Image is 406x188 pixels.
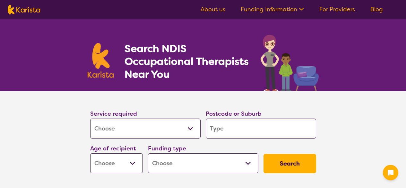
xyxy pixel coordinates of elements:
[206,110,262,118] label: Postcode or Suburb
[125,42,249,81] h1: Search NDIS Occupational Therapists Near You
[201,5,225,13] a: About us
[206,119,316,139] input: Type
[90,110,137,118] label: Service required
[241,5,304,13] a: Funding Information
[263,154,316,173] button: Search
[148,145,186,152] label: Funding type
[90,145,136,152] label: Age of recipient
[88,43,114,78] img: Karista logo
[370,5,383,13] a: Blog
[261,35,319,91] img: occupational-therapy
[319,5,355,13] a: For Providers
[8,5,40,14] img: Karista logo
